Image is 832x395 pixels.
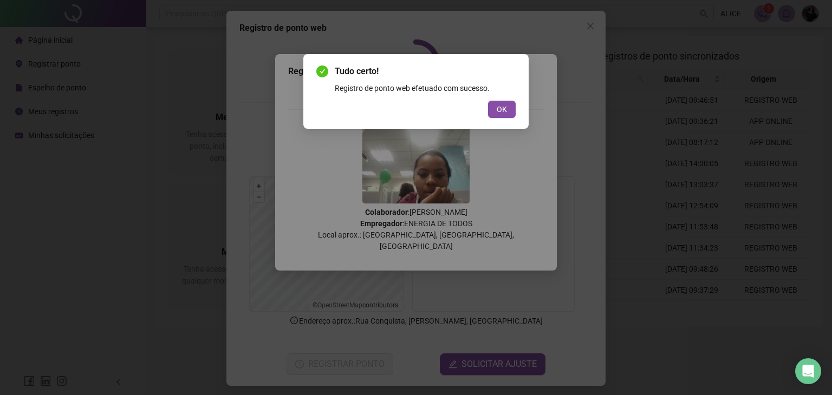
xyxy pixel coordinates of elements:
[488,101,516,118] button: OK
[335,82,516,94] div: Registro de ponto web efetuado com sucesso.
[335,65,516,78] span: Tudo certo!
[497,103,507,115] span: OK
[316,65,328,77] span: check-circle
[795,358,821,384] div: Open Intercom Messenger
